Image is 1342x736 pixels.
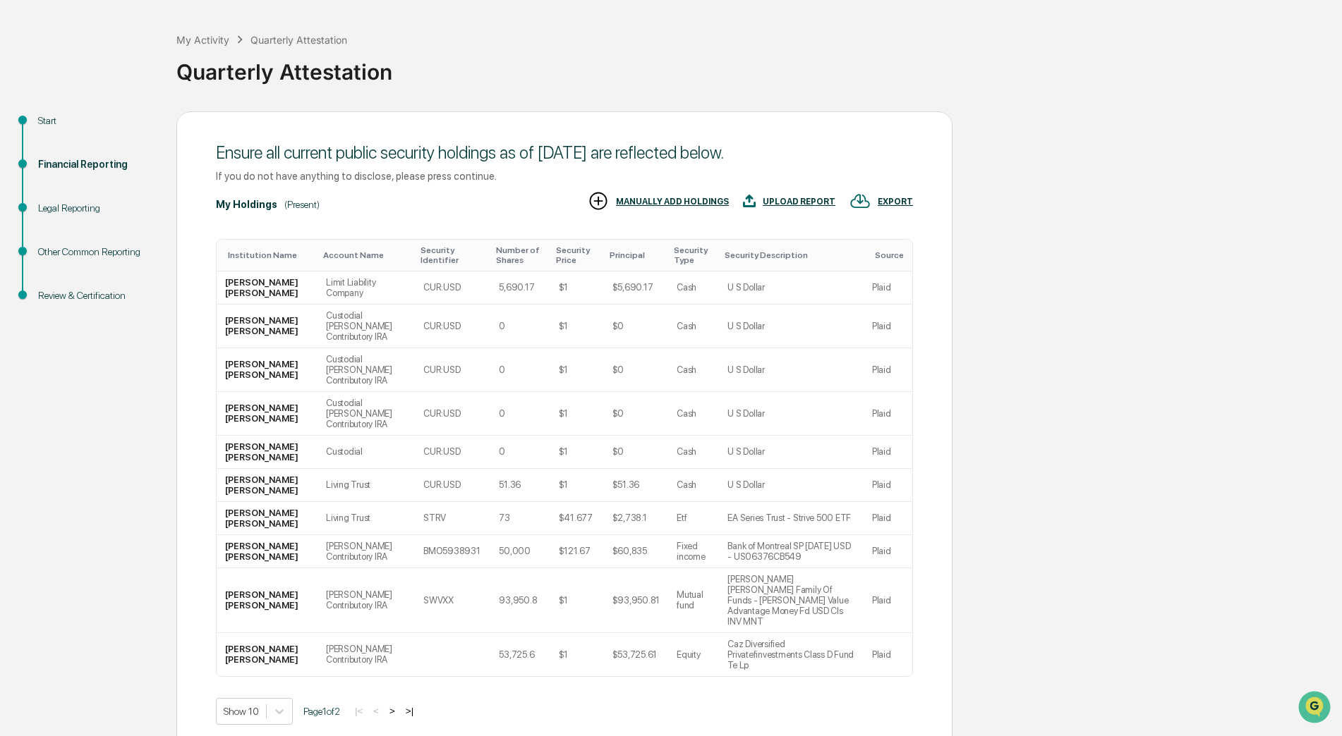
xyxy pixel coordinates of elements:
[719,348,863,392] td: U S Dollar
[318,535,415,568] td: [PERSON_NAME] Contributory IRA
[250,34,347,46] div: Quarterly Attestation
[550,535,604,568] td: $121.67
[550,502,604,535] td: $41.677
[369,705,383,717] button: <
[415,469,490,502] td: CUR:USD
[303,706,340,717] span: Page 1 of 2
[550,271,604,305] td: $1
[550,633,604,676] td: $1
[28,178,91,192] span: Preclearance
[284,199,320,210] div: (Present)
[490,271,550,305] td: 5,690.17
[878,197,913,207] div: EXPORT
[415,535,490,568] td: BMO5938931
[116,178,175,192] span: Attestations
[668,436,719,469] td: Cash
[550,436,604,469] td: $1
[14,179,25,190] div: 🖐️
[864,469,912,502] td: Plaid
[864,568,912,633] td: Plaid
[864,305,912,348] td: Plaid
[719,568,863,633] td: [PERSON_NAME] [PERSON_NAME] Family Of Funds - [PERSON_NAME] Value Advantage Money Fd USD Cls INV MNT
[318,568,415,633] td: [PERSON_NAME] Contributory IRA
[38,201,154,216] div: Legal Reporting
[604,469,668,502] td: $51.36
[719,271,863,305] td: U S Dollar
[217,535,318,568] td: [PERSON_NAME] [PERSON_NAME]
[217,271,318,305] td: [PERSON_NAME] [PERSON_NAME]
[99,238,171,250] a: Powered byPylon
[217,305,318,348] td: [PERSON_NAME] [PERSON_NAME]
[415,305,490,348] td: CUR:USD
[588,190,609,211] img: MANUALLY ADD HOLDINGS
[48,108,231,122] div: Start new chat
[674,245,713,265] div: Toggle SortBy
[668,535,719,568] td: Fixed income
[490,305,550,348] td: 0
[217,568,318,633] td: [PERSON_NAME] [PERSON_NAME]
[668,568,719,633] td: Mutual fund
[668,305,719,348] td: Cash
[217,436,318,469] td: [PERSON_NAME] [PERSON_NAME]
[668,271,719,305] td: Cash
[318,502,415,535] td: Living Trust
[415,392,490,436] td: CUR:USD
[550,305,604,348] td: $1
[604,305,668,348] td: $0
[14,108,40,133] img: 1746055101610-c473b297-6a78-478c-a979-82029cc54cd1
[490,535,550,568] td: 50,000
[140,239,171,250] span: Pylon
[240,112,257,129] button: Start new chat
[217,502,318,535] td: [PERSON_NAME] [PERSON_NAME]
[401,705,418,717] button: >|
[216,142,913,163] div: Ensure all current public security holdings as of [DATE] are reflected below.
[217,469,318,502] td: [PERSON_NAME] [PERSON_NAME]
[604,392,668,436] td: $0
[550,392,604,436] td: $1
[8,199,95,224] a: 🔎Data Lookup
[719,305,863,348] td: U S Dollar
[719,436,863,469] td: U S Dollar
[604,568,668,633] td: $93,950.81
[415,271,490,305] td: CUR:USD
[719,502,863,535] td: EA Series Trust - Strive 500 ETF
[176,34,229,46] div: My Activity
[668,633,719,676] td: Equity
[616,197,729,207] div: MANUALLY ADD HOLDINGS
[176,48,1335,85] div: Quarterly Attestation
[490,348,550,392] td: 0
[1297,689,1335,728] iframe: Open customer support
[415,348,490,392] td: CUR:USD
[415,502,490,535] td: STRV
[864,502,912,535] td: Plaid
[48,122,179,133] div: We're available if you need us!
[550,348,604,392] td: $1
[8,172,97,197] a: 🖐️Preclearance
[490,633,550,676] td: 53,725.6
[318,305,415,348] td: Custodial [PERSON_NAME] Contributory IRA
[217,633,318,676] td: [PERSON_NAME] [PERSON_NAME]
[864,436,912,469] td: Plaid
[318,271,415,305] td: Limit Liability Company
[38,157,154,172] div: Financial Reporting
[604,502,668,535] td: $2,738.1
[864,633,912,676] td: Plaid
[668,348,719,392] td: Cash
[217,392,318,436] td: [PERSON_NAME] [PERSON_NAME]
[668,392,719,436] td: Cash
[318,348,415,392] td: Custodial [PERSON_NAME] Contributory IRA
[318,469,415,502] td: Living Trust
[490,436,550,469] td: 0
[38,245,154,259] div: Other Common Reporting
[490,502,550,535] td: 73
[102,179,114,190] div: 🗄️
[490,392,550,436] td: 0
[864,271,912,305] td: Plaid
[719,469,863,502] td: U S Dollar
[216,199,277,210] div: My Holdings
[719,392,863,436] td: U S Dollar
[421,245,485,265] div: Toggle SortBy
[668,469,719,502] td: Cash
